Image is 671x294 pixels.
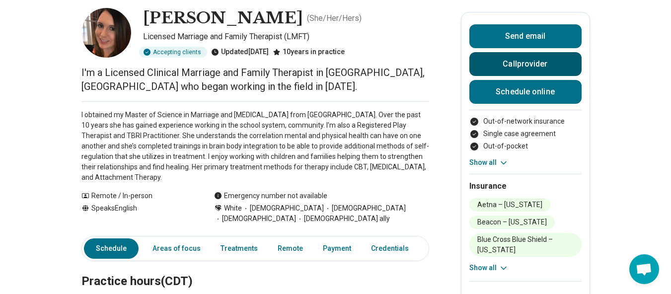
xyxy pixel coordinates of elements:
[469,157,509,168] button: Show all
[272,238,309,259] a: Remote
[81,8,131,58] img: Jessica Vail, Licensed Marriage and Family Therapist (LMFT)
[84,238,139,259] a: Schedule
[224,203,242,214] span: White
[324,203,406,214] span: [DEMOGRAPHIC_DATA]
[423,238,458,259] a: Other
[81,110,429,183] p: I obtained my Master of Science in Marriage and [MEDICAL_DATA] from [GEOGRAPHIC_DATA]. Over the p...
[81,66,429,93] p: I'm a Licensed Clinical Marriage and Family Therapist in [GEOGRAPHIC_DATA], [GEOGRAPHIC_DATA] who...
[242,203,324,214] span: [DEMOGRAPHIC_DATA]
[296,214,390,224] span: [DEMOGRAPHIC_DATA] ally
[469,141,582,151] li: Out-of-pocket
[317,238,357,259] a: Payment
[81,203,194,224] div: Speaks English
[214,214,296,224] span: [DEMOGRAPHIC_DATA]
[211,47,269,58] div: Updated [DATE]
[273,47,345,58] div: 10 years in practice
[81,191,194,201] div: Remote / In-person
[143,8,303,29] h1: [PERSON_NAME]
[147,238,207,259] a: Areas of focus
[365,238,415,259] a: Credentials
[469,216,555,229] li: Beacon – [US_STATE]
[469,24,582,48] button: Send email
[469,180,582,192] h2: Insurance
[469,116,582,151] ul: Payment options
[81,249,429,290] h2: Practice hours (CDT)
[307,12,362,24] p: ( She/Her/Hers )
[143,31,429,43] p: Licensed Marriage and Family Therapist (LMFT)
[469,52,582,76] button: Callprovider
[629,254,659,284] div: Open chat
[469,233,582,257] li: Blue Cross Blue Shield – [US_STATE]
[469,116,582,127] li: Out-of-network insurance
[215,238,264,259] a: Treatments
[139,47,207,58] div: Accepting clients
[469,198,550,212] li: Aetna – [US_STATE]
[469,80,582,104] a: Schedule online
[469,263,509,273] button: Show all
[469,129,582,139] li: Single case agreement
[214,191,327,201] div: Emergency number not available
